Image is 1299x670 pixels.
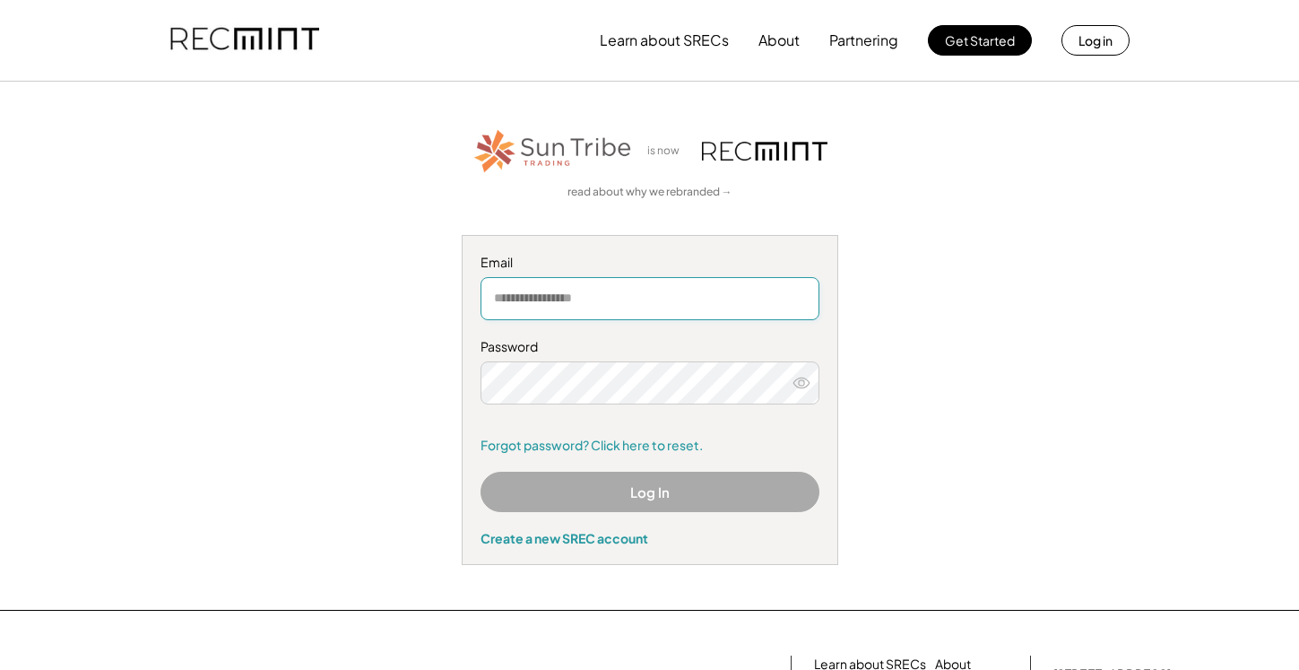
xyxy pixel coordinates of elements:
button: Log in [1061,25,1130,56]
a: Forgot password? Click here to reset. [481,437,819,455]
div: Email [481,254,819,272]
img: recmint-logotype%403x.png [170,10,319,71]
div: Create a new SREC account [481,530,819,546]
button: Partnering [829,22,898,58]
button: Log In [481,472,819,512]
button: About [758,22,800,58]
div: Password [481,338,819,356]
img: STT_Horizontal_Logo%2B-%2BColor.png [472,126,634,176]
a: read about why we rebranded → [567,185,732,200]
img: recmint-logotype%403x.png [702,142,827,161]
div: is now [643,144,693,159]
button: Learn about SRECs [600,22,729,58]
button: Get Started [928,25,1032,56]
